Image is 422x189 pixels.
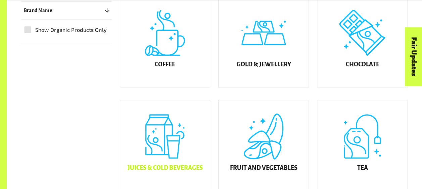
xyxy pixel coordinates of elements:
button: Brand Name [21,4,112,16]
span: Show Organic Products Only [35,26,107,34]
h5: Coffee [155,61,175,68]
h5: Tea [357,165,368,172]
h5: Juices & Cold Beverages [127,165,202,172]
p: Brand Name [24,6,53,14]
h5: Fruit and Vegetables [230,165,297,172]
h5: Gold & Jewellery [236,61,291,68]
h5: Chocolate [345,61,379,68]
